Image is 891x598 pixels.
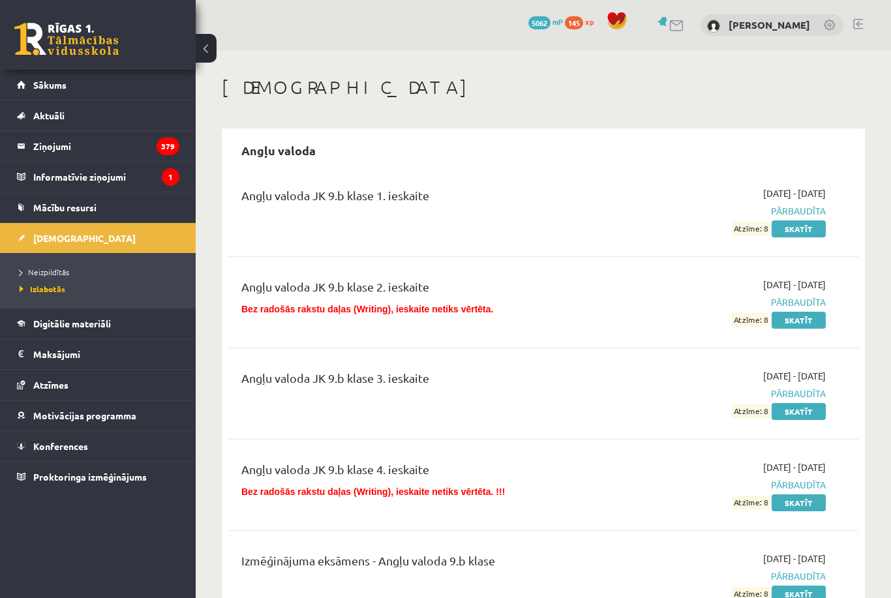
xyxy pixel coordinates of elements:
[20,266,183,278] a: Neizpildītās
[222,76,865,98] h1: [DEMOGRAPHIC_DATA]
[17,400,179,430] a: Motivācijas programma
[732,313,770,327] span: Atzīme: 8
[20,284,65,294] span: Izlabotās
[644,478,826,492] span: Pārbaudīta
[763,369,826,383] span: [DATE] - [DATE]
[644,204,826,218] span: Pārbaudīta
[772,312,826,329] a: Skatīt
[17,162,179,192] a: Informatīvie ziņojumi1
[33,79,67,91] span: Sākums
[565,16,600,27] a: 145 xp
[763,187,826,200] span: [DATE] - [DATE]
[17,462,179,492] a: Proktoringa izmēģinājums
[14,23,119,55] a: Rīgas 1. Tālmācības vidusskola
[20,267,69,277] span: Neizpildītās
[772,220,826,237] a: Skatīt
[33,379,68,391] span: Atzīmes
[20,283,183,295] a: Izlabotās
[528,16,551,29] span: 5062
[772,494,826,511] a: Skatīt
[17,70,179,100] a: Sākums
[17,370,179,400] a: Atzīmes
[33,202,97,213] span: Mācību resursi
[241,486,505,497] span: Bez radošās rakstu daļas (Writing), ieskaite netiks vērtēta. !!!
[17,339,179,369] a: Maksājumi
[729,18,810,31] a: [PERSON_NAME]
[763,460,826,474] span: [DATE] - [DATE]
[644,387,826,400] span: Pārbaudīta
[33,318,111,329] span: Digitālie materiāli
[17,192,179,222] a: Mācību resursi
[552,16,563,27] span: mP
[732,496,770,509] span: Atzīme: 8
[565,16,583,29] span: 145
[17,308,179,338] a: Digitālie materiāli
[772,403,826,420] a: Skatīt
[241,278,624,302] div: Angļu valoda JK 9.b klase 2. ieskaite
[241,460,624,485] div: Angļu valoda JK 9.b klase 4. ieskaite
[33,471,147,483] span: Proktoringa izmēģinājums
[763,552,826,565] span: [DATE] - [DATE]
[707,20,720,33] img: Iļja Ļebedevs
[33,131,179,161] legend: Ziņojumi
[17,131,179,161] a: Ziņojumi379
[763,278,826,292] span: [DATE] - [DATE]
[644,569,826,583] span: Pārbaudīta
[644,295,826,309] span: Pārbaudīta
[33,339,179,369] legend: Maksājumi
[241,187,624,211] div: Angļu valoda JK 9.b klase 1. ieskaite
[162,168,179,186] i: 1
[17,100,179,130] a: Aktuāli
[33,162,179,192] legend: Informatīvie ziņojumi
[732,222,770,235] span: Atzīme: 8
[528,16,563,27] a: 5062 mP
[241,369,624,393] div: Angļu valoda JK 9.b klase 3. ieskaite
[33,232,136,244] span: [DEMOGRAPHIC_DATA]
[33,410,136,421] span: Motivācijas programma
[241,552,624,576] div: Izmēģinājuma eksāmens - Angļu valoda 9.b klase
[228,135,329,166] h2: Angļu valoda
[17,431,179,461] a: Konferences
[157,138,179,155] i: 379
[33,440,88,452] span: Konferences
[585,16,594,27] span: xp
[33,110,65,121] span: Aktuāli
[241,304,493,314] span: Bez radošās rakstu daļas (Writing), ieskaite netiks vērtēta.
[732,404,770,418] span: Atzīme: 8
[17,223,179,253] a: [DEMOGRAPHIC_DATA]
